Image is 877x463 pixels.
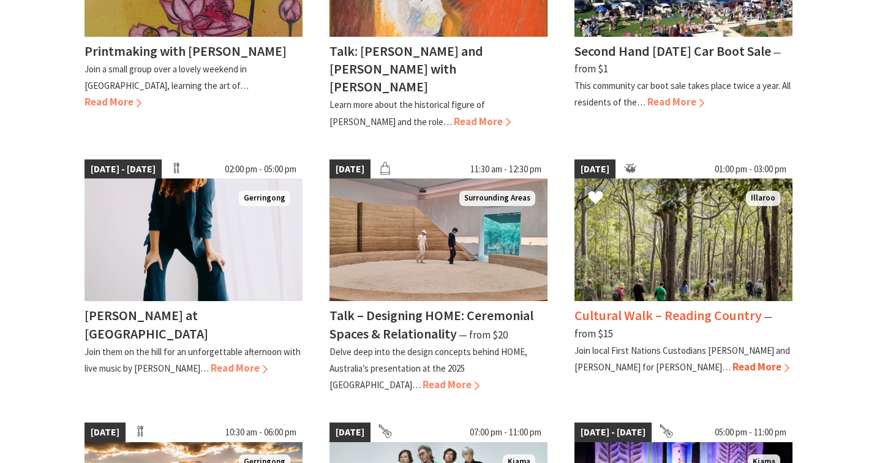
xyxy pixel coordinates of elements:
[709,423,792,442] span: 05:00 pm - 11:00 pm
[464,159,548,179] span: 11:30 am - 12:30 pm
[85,307,208,342] h4: [PERSON_NAME] at [GEOGRAPHIC_DATA]
[574,345,790,373] p: Join local First Nations Custodians [PERSON_NAME] and [PERSON_NAME] for [PERSON_NAME]…
[219,423,303,442] span: 10:30 am - 06:00 pm
[85,346,301,374] p: Join them on the hill for an unforgettable afternoon with live music by [PERSON_NAME]…
[211,361,268,375] span: Read More
[459,328,508,342] span: ⁠— from $20
[85,63,249,91] p: Join a small group over a lovely weekend in [GEOGRAPHIC_DATA], learning the art of…
[576,178,615,220] button: Click to Favourite Cultural Walk – Reading Country
[454,115,511,128] span: Read More
[329,346,527,391] p: Delve deep into the design concepts behind HOME, Australia’s presentation at the 2025 [GEOGRAPHIC...
[85,95,141,109] span: Read More
[574,42,771,59] h4: Second Hand [DATE] Car Boot Sale
[85,159,162,179] span: [DATE] - [DATE]
[85,178,303,301] img: Kay Proudlove
[329,159,548,394] a: [DATE] 11:30 am - 12:30 pm Two visitors stand in the middle ofn a circular stone art installation...
[464,423,548,442] span: 07:00 pm - 11:00 pm
[85,159,303,394] a: [DATE] - [DATE] 02:00 pm - 05:00 pm Kay Proudlove Gerringong [PERSON_NAME] at [GEOGRAPHIC_DATA] J...
[329,423,371,442] span: [DATE]
[574,159,792,394] a: [DATE] 01:00 pm - 03:00 pm Visitors walk in single file along the Buddawang Track Illaroo Cultura...
[329,99,485,127] p: Learn more about the historical figure of [PERSON_NAME] and the role…
[732,360,789,373] span: Read More
[423,378,480,391] span: Read More
[459,191,535,206] span: Surrounding Areas
[709,159,792,179] span: 01:00 pm - 03:00 pm
[329,159,371,179] span: [DATE]
[85,423,126,442] span: [DATE]
[574,159,615,179] span: [DATE]
[329,178,548,301] img: Two visitors stand in the middle ofn a circular stone art installation with sand in the middle
[85,42,287,59] h4: Printmaking with [PERSON_NAME]
[574,178,792,301] img: Visitors walk in single file along the Buddawang Track
[329,42,483,95] h4: Talk: [PERSON_NAME] and [PERSON_NAME] with [PERSON_NAME]
[239,191,290,206] span: Gerringong
[574,310,772,340] span: ⁠— from $15
[219,159,303,179] span: 02:00 pm - 05:00 pm
[574,307,762,324] h4: Cultural Walk – Reading Country
[574,423,652,442] span: [DATE] - [DATE]
[329,307,533,342] h4: Talk – Designing HOME: Ceremonial Spaces & Relationality
[574,80,791,108] p: This community car boot sale takes place twice a year. All residents of the…
[746,191,780,206] span: Illaroo
[647,95,704,109] span: Read More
